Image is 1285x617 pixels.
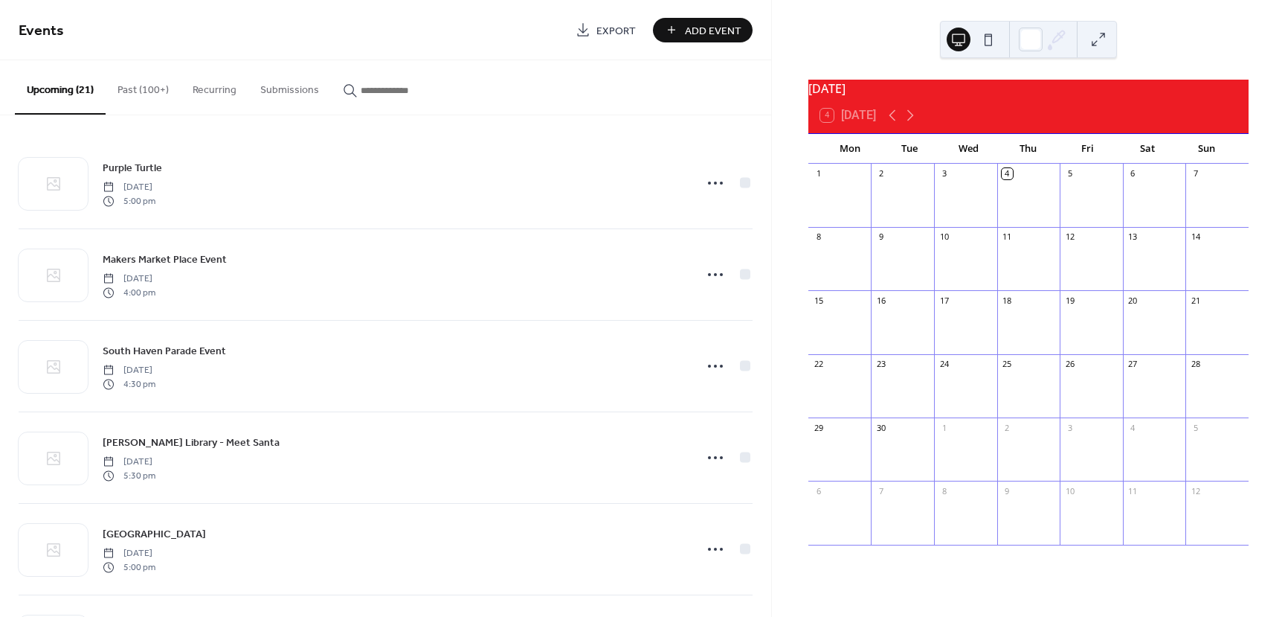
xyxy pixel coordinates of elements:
[103,251,227,268] a: Makers Market Place Event
[1127,422,1139,433] div: 4
[938,168,950,179] div: 3
[820,134,880,164] div: Mon
[1190,168,1201,179] div: 7
[938,422,950,433] div: 1
[103,161,162,176] span: Purple Turtle
[1002,359,1013,370] div: 25
[1190,359,1201,370] div: 28
[813,231,824,243] div: 8
[1127,359,1139,370] div: 27
[1064,231,1075,243] div: 12
[103,194,155,208] span: 5:00 pm
[103,469,155,482] span: 5:30 pm
[1064,168,1075,179] div: 5
[1127,168,1139,179] div: 6
[875,168,886,179] div: 2
[1002,231,1013,243] div: 11
[1064,295,1075,306] div: 19
[938,485,950,496] div: 8
[875,485,886,496] div: 7
[1127,295,1139,306] div: 20
[103,455,155,469] span: [DATE]
[813,485,824,496] div: 6
[106,60,181,113] button: Past (100+)
[1002,168,1013,179] div: 4
[938,231,950,243] div: 10
[15,60,106,115] button: Upcoming (21)
[1190,295,1201,306] div: 21
[1058,134,1118,164] div: Fri
[1127,485,1139,496] div: 11
[103,252,227,268] span: Makers Market Place Event
[596,23,636,39] span: Export
[1118,134,1177,164] div: Sat
[939,134,999,164] div: Wed
[653,18,753,42] button: Add Event
[181,60,248,113] button: Recurring
[103,560,155,574] span: 5:00 pm
[103,527,206,543] span: [GEOGRAPHIC_DATA]
[103,364,155,377] span: [DATE]
[813,168,824,179] div: 1
[813,359,824,370] div: 22
[1190,485,1201,496] div: 12
[1002,422,1013,433] div: 2
[103,159,162,176] a: Purple Turtle
[1064,359,1075,370] div: 26
[938,295,950,306] div: 17
[248,60,331,113] button: Submissions
[813,422,824,433] div: 29
[875,295,886,306] div: 16
[875,422,886,433] div: 30
[880,134,939,164] div: Tue
[808,80,1249,97] div: [DATE]
[103,272,155,286] span: [DATE]
[19,16,64,45] span: Events
[875,231,886,243] div: 9
[564,18,647,42] a: Export
[1002,295,1013,306] div: 18
[103,377,155,391] span: 4:30 pm
[938,359,950,370] div: 24
[1190,422,1201,433] div: 5
[1002,485,1013,496] div: 9
[1177,134,1237,164] div: Sun
[103,181,155,194] span: [DATE]
[103,344,226,359] span: South Haven Parade Event
[103,525,206,543] a: [GEOGRAPHIC_DATA]
[875,359,886,370] div: 23
[103,342,226,359] a: South Haven Parade Event
[1190,231,1201,243] div: 14
[1064,422,1075,433] div: 3
[1127,231,1139,243] div: 13
[999,134,1058,164] div: Thu
[103,435,280,451] span: [PERSON_NAME] Library - Meet Santa
[103,547,155,560] span: [DATE]
[813,295,824,306] div: 15
[685,23,741,39] span: Add Event
[1064,485,1075,496] div: 10
[103,434,280,451] a: [PERSON_NAME] Library - Meet Santa
[103,286,155,299] span: 4:00 pm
